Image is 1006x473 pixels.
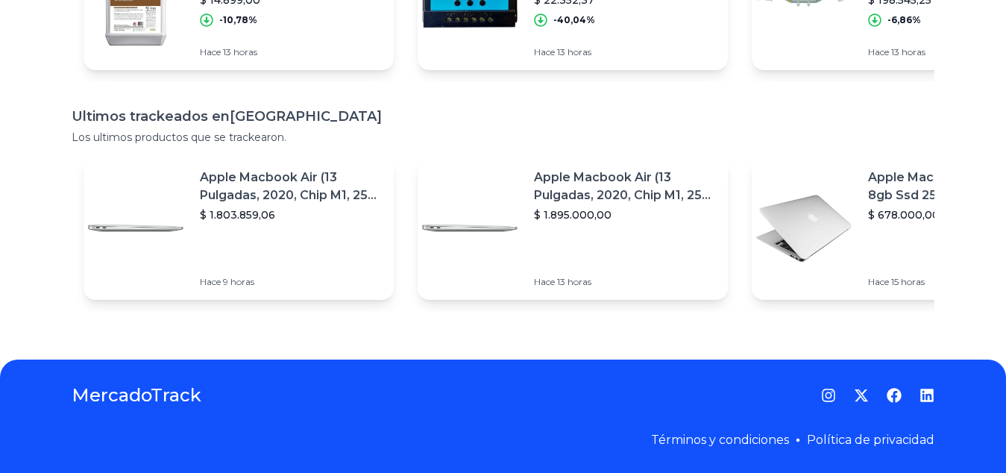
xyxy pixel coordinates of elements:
p: -10,78% [219,14,257,26]
p: Hace 9 horas [200,276,382,288]
img: Featured image [84,176,188,281]
img: Featured image [418,176,522,281]
p: Los ultimos productos que se trackearon. [72,130,934,145]
p: -40,04% [553,14,595,26]
h1: Ultimos trackeados en [GEOGRAPHIC_DATA] [72,106,934,127]
p: Hace 13 horas [534,276,716,288]
a: Términos y condiciones [651,433,789,447]
a: MercadoTrack [72,383,201,407]
a: Instagram [821,388,836,403]
img: Featured image [752,176,856,281]
p: $ 1.803.859,06 [200,207,382,222]
a: Featured imageApple Macbook Air (13 Pulgadas, 2020, Chip M1, 256 Gb De Ssd, 8 Gb De Ram) - Plata$... [84,157,394,300]
p: -6,86% [887,14,921,26]
a: Featured imageApple Macbook Air (13 Pulgadas, 2020, Chip M1, 256 Gb De Ssd, 8 Gb De Ram) - Plata$... [418,157,728,300]
p: Apple Macbook Air (13 Pulgadas, 2020, Chip M1, 256 Gb De Ssd, 8 Gb De Ram) - Plata [534,169,716,204]
a: LinkedIn [919,388,934,403]
p: Hace 13 horas [200,46,382,58]
p: Hace 13 horas [534,46,716,58]
p: Apple Macbook Air (13 Pulgadas, 2020, Chip M1, 256 Gb De Ssd, 8 Gb De Ram) - Plata [200,169,382,204]
a: Twitter [854,388,869,403]
p: $ 1.895.000,00 [534,207,716,222]
a: Facebook [887,388,902,403]
a: Política de privacidad [807,433,934,447]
